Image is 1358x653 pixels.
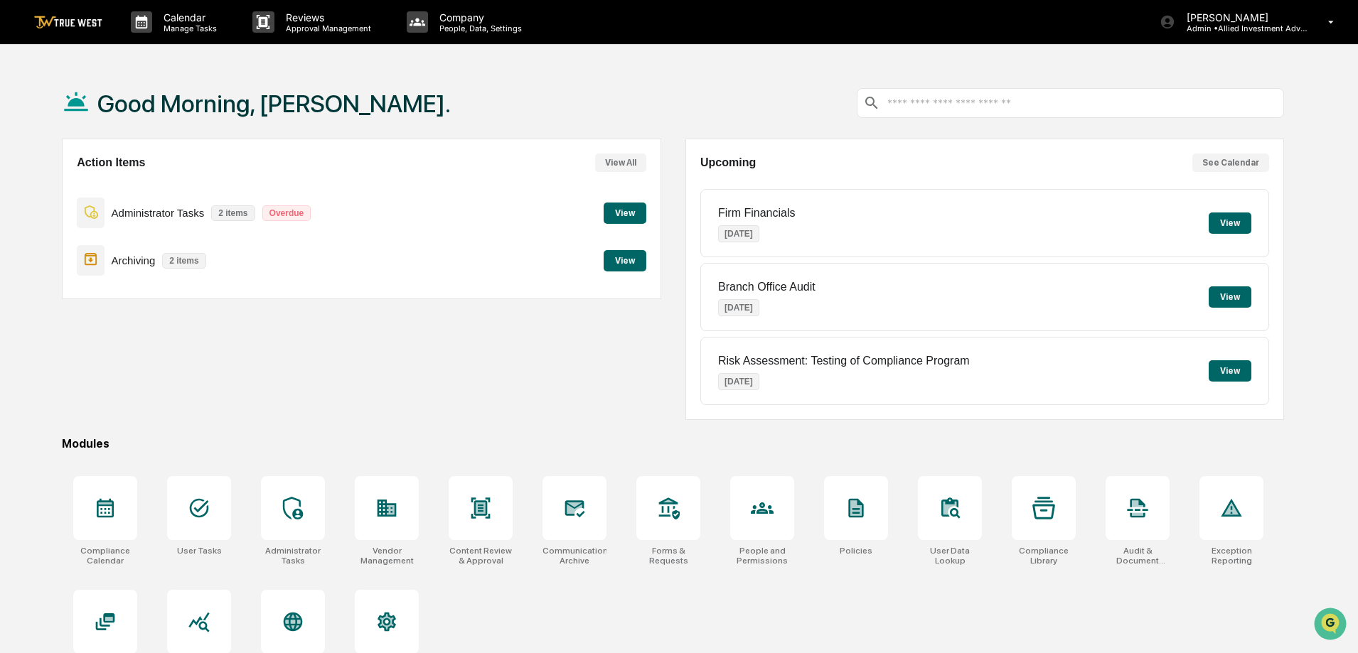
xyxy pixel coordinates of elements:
[28,206,90,220] span: Data Lookup
[9,173,97,199] a: 🖐️Preclearance
[604,253,646,266] a: View
[77,156,145,169] h2: Action Items
[1012,546,1076,566] div: Compliance Library
[62,437,1284,450] div: Modules
[37,65,235,80] input: Clear
[730,546,794,566] div: People and Permissions
[14,30,259,53] p: How can we help?
[718,355,970,367] p: Risk Assessment: Testing of Compliance Program
[595,153,646,172] button: View All
[242,113,259,130] button: Start new chat
[718,225,759,242] p: [DATE]
[117,179,176,193] span: Attestations
[97,173,182,199] a: 🗄️Attestations
[428,11,529,23] p: Company
[1106,546,1170,566] div: Audit & Document Logs
[100,240,172,252] a: Powered byPylon
[14,180,26,192] div: 🖐️
[152,23,224,33] p: Manage Tasks
[274,11,378,23] p: Reviews
[1312,606,1351,644] iframe: Open customer support
[211,205,255,221] p: 2 items
[97,90,451,118] h1: Good Morning, [PERSON_NAME].
[1199,546,1263,566] div: Exception Reporting
[604,250,646,271] button: View
[840,546,872,556] div: Policies
[48,123,180,134] div: We're available if you need us!
[1209,286,1251,308] button: View
[14,207,26,219] div: 🔎
[718,373,759,390] p: [DATE]
[636,546,700,566] div: Forms & Requests
[141,241,172,252] span: Pylon
[718,281,816,293] p: Branch Office Audit
[1175,23,1308,33] p: Admin • Allied Investment Advisors
[604,205,646,219] a: View
[9,200,95,226] a: 🔎Data Lookup
[1209,360,1251,382] button: View
[112,254,156,266] p: Archiving
[274,23,378,33] p: Approval Management
[718,207,795,220] p: Firm Financials
[152,11,224,23] p: Calendar
[48,109,233,123] div: Start new chat
[103,180,114,192] div: 🗄️
[700,156,756,169] h2: Upcoming
[428,23,529,33] p: People, Data, Settings
[1175,11,1308,23] p: [PERSON_NAME]
[14,109,40,134] img: 1746055101610-c473b297-6a78-478c-a979-82029cc54cd1
[28,179,92,193] span: Preclearance
[604,203,646,224] button: View
[162,253,205,269] p: 2 items
[1192,153,1269,172] button: See Calendar
[73,546,137,566] div: Compliance Calendar
[542,546,606,566] div: Communications Archive
[261,546,325,566] div: Administrator Tasks
[718,299,759,316] p: [DATE]
[34,16,102,29] img: logo
[1209,212,1251,234] button: View
[449,546,513,566] div: Content Review & Approval
[355,546,419,566] div: Vendor Management
[177,546,222,556] div: User Tasks
[112,207,205,219] p: Administrator Tasks
[918,546,982,566] div: User Data Lookup
[262,205,311,221] p: Overdue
